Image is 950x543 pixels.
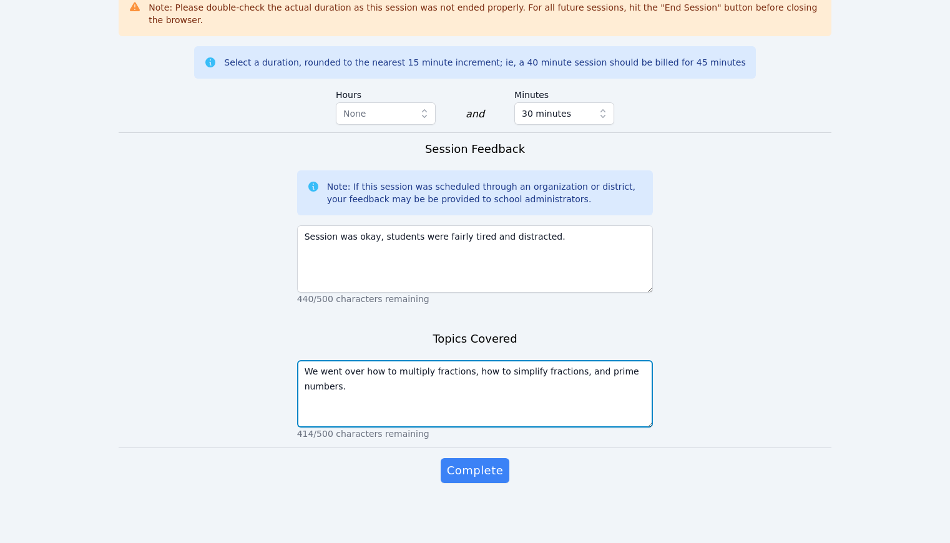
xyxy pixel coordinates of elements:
button: 30 minutes [514,102,614,125]
button: Complete [441,458,509,483]
textarea: We went over how to multiply fractions, how to simplify fractions, and prime numbers. [297,360,654,428]
span: Complete [447,462,503,479]
span: None [343,109,366,119]
span: 30 minutes [522,106,571,121]
div: Note: Please double-check the actual duration as this session was not ended properly. For all fut... [149,1,821,26]
label: Minutes [514,84,614,102]
div: Select a duration, rounded to the nearest 15 minute increment; ie, a 40 minute session should be ... [224,56,745,69]
h3: Session Feedback [425,140,525,158]
p: 414/500 characters remaining [297,428,654,440]
p: 440/500 characters remaining [297,293,654,305]
label: Hours [336,84,436,102]
div: and [466,107,484,122]
textarea: Session was okay, students were fairly tired and distracted. [297,225,654,293]
button: None [336,102,436,125]
div: Note: If this session was scheduled through an organization or district, your feedback may be be ... [327,180,644,205]
h3: Topics Covered [433,330,517,348]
